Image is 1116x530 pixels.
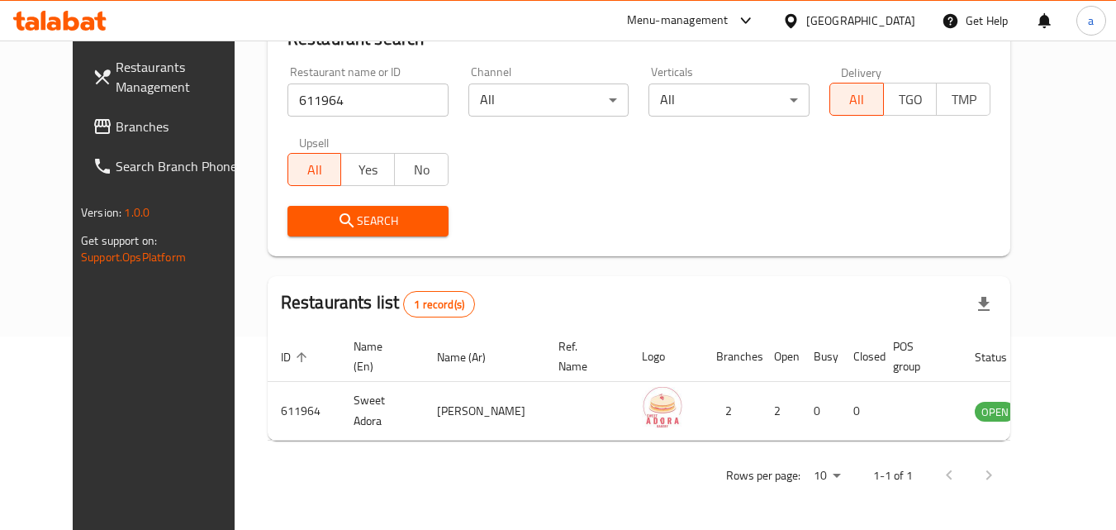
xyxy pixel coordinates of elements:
[800,332,840,382] th: Busy
[81,230,157,251] span: Get support on:
[629,332,703,382] th: Logo
[883,83,938,116] button: TGO
[299,136,330,148] label: Upsell
[726,466,800,486] p: Rows per page:
[841,66,882,78] label: Delivery
[287,153,342,186] button: All
[116,156,246,176] span: Search Branch Phone
[79,107,259,146] a: Branches
[301,211,435,232] span: Search
[840,332,880,382] th: Closed
[893,337,942,376] span: POS group
[840,382,880,441] td: 0
[287,206,449,236] button: Search
[558,337,609,376] span: Ref. Name
[800,382,840,441] td: 0
[936,83,990,116] button: TMP
[281,347,312,367] span: ID
[873,466,913,486] p: 1-1 of 1
[281,290,475,318] h2: Restaurants list
[348,158,388,182] span: Yes
[116,57,246,97] span: Restaurants Management
[287,26,990,51] h2: Restaurant search
[79,47,259,107] a: Restaurants Management
[424,382,545,441] td: [PERSON_NAME]
[81,246,186,268] a: Support.OpsPlatform
[468,84,629,117] div: All
[403,291,475,318] div: Total records count
[81,202,121,223] span: Version:
[642,387,683,428] img: Sweet Adora
[837,88,877,112] span: All
[829,83,884,116] button: All
[964,284,1004,324] div: Export file
[807,464,847,489] div: Rows per page:
[401,158,442,182] span: No
[354,337,404,376] span: Name (En)
[761,382,800,441] td: 2
[703,382,761,441] td: 2
[394,153,449,186] button: No
[404,297,474,313] span: 1 record(s)
[340,382,424,441] td: Sweet Adora
[1088,12,1094,30] span: a
[975,403,1015,422] span: OPEN
[268,382,340,441] td: 611964
[943,88,984,112] span: TMP
[116,117,246,136] span: Branches
[761,332,800,382] th: Open
[806,12,915,30] div: [GEOGRAPHIC_DATA]
[703,332,761,382] th: Branches
[890,88,931,112] span: TGO
[648,84,810,117] div: All
[268,332,1105,441] table: enhanced table
[627,11,729,31] div: Menu-management
[124,202,150,223] span: 1.0.0
[975,347,1028,367] span: Status
[287,84,449,117] input: Search for restaurant name or ID..
[295,158,335,182] span: All
[340,153,395,186] button: Yes
[437,347,507,367] span: Name (Ar)
[79,146,259,186] a: Search Branch Phone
